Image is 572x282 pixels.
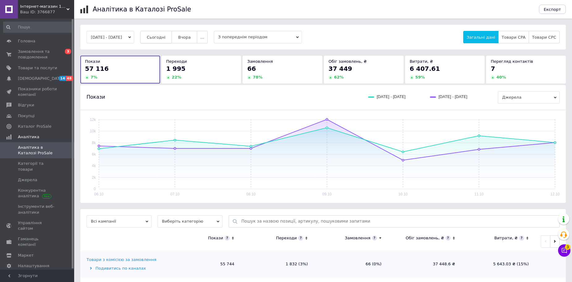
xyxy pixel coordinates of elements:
[565,243,570,249] span: 3
[208,235,223,241] div: Покази
[87,94,105,100] span: Покази
[18,236,57,247] span: Гаманець компанії
[18,113,35,119] span: Покупці
[496,75,506,79] span: 40 %
[247,59,273,64] span: Замовлення
[90,117,96,122] text: 12k
[314,251,388,277] td: 66 (0%)
[18,188,57,199] span: Конкурентна аналітика
[18,76,64,81] span: [DEMOGRAPHIC_DATA]
[197,31,207,43] button: ...
[172,31,197,43] button: Вчора
[3,22,73,33] input: Пошук
[18,65,57,71] span: Товари та послуги
[87,215,151,228] span: Всі кампанії
[147,35,166,40] span: Сьогодні
[18,177,37,183] span: Джерела
[406,235,444,241] div: Обіг замовлень, ₴
[172,75,181,79] span: 22 %
[20,9,74,15] div: Ваш ID: 3766877
[410,59,433,64] span: Витрати, ₴
[388,251,461,277] td: 37 448.6 ₴
[246,192,256,196] text: 08.10
[410,65,440,72] span: 6 407.61
[241,216,556,227] input: Пошук за назвою позиції, артикулу, пошуковими запитами
[474,192,484,196] text: 11.10
[90,129,96,133] text: 10k
[85,59,100,64] span: Покази
[550,192,560,196] text: 12.10
[322,192,332,196] text: 09.10
[92,175,96,180] text: 2k
[87,31,134,43] button: [DATE] - [DATE]
[539,5,566,14] button: Експорт
[491,59,533,64] span: Перегляд контактів
[166,59,187,64] span: Переходи
[398,192,408,196] text: 10.10
[463,31,498,43] button: Загальні дані
[94,187,96,191] text: 0
[59,76,66,81] span: 14
[532,35,556,40] span: Товари CPC
[18,220,57,231] span: Управління сайтом
[140,31,172,43] button: Сьогодні
[18,124,51,129] span: Каталог ProSale
[415,75,425,79] span: 59 %
[200,35,204,40] span: ...
[167,251,240,277] td: 55 744
[87,257,156,263] div: Товари з комісією за замовлення
[18,204,57,215] span: Інструменти веб-аналітики
[558,244,570,257] button: Чат з покупцем3
[18,161,57,172] span: Категорії та товари
[18,86,57,97] span: Показники роботи компанії
[214,31,302,43] span: З попереднім періодом
[467,35,495,40] span: Загальні дані
[253,75,262,79] span: 78 %
[498,91,560,104] span: Джерела
[170,192,180,196] text: 07.10
[328,59,367,64] span: Обіг замовлень, ₴
[92,164,96,168] text: 4k
[498,31,529,43] button: Товари CPA
[18,102,34,108] span: Відгуки
[18,253,34,258] span: Маркет
[93,6,191,13] h1: Аналітика в Каталозі ProSale
[529,31,560,43] button: Товари CPC
[544,7,561,12] span: Експорт
[92,141,96,145] text: 8k
[276,235,297,241] div: Переходи
[65,49,71,54] span: 3
[85,65,109,72] span: 57 116
[240,251,314,277] td: 1 832 (3%)
[18,263,49,269] span: Налаштування
[87,266,165,271] div: Подивитись по каналах
[18,38,35,44] span: Головна
[166,65,186,72] span: 1 995
[247,65,256,72] span: 66
[178,35,191,40] span: Вчора
[328,65,352,72] span: 37 449
[502,35,525,40] span: Товари CPA
[92,152,96,156] text: 6k
[18,49,57,60] span: Замовлення та повідомлення
[66,76,73,81] span: 48
[91,75,97,79] span: 7 %
[345,235,371,241] div: Замовлення
[94,192,104,196] text: 06.10
[494,235,518,241] div: Витрати, ₴
[18,134,39,140] span: Аналітика
[158,215,222,228] span: Виберіть категорію
[334,75,344,79] span: 62 %
[461,251,535,277] td: 5 643.03 ₴ (15%)
[491,65,495,72] span: 7
[20,4,66,9] span: Інтернет-магазин 100 Мікрон
[18,145,57,156] span: Аналітика в Каталозі ProSale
